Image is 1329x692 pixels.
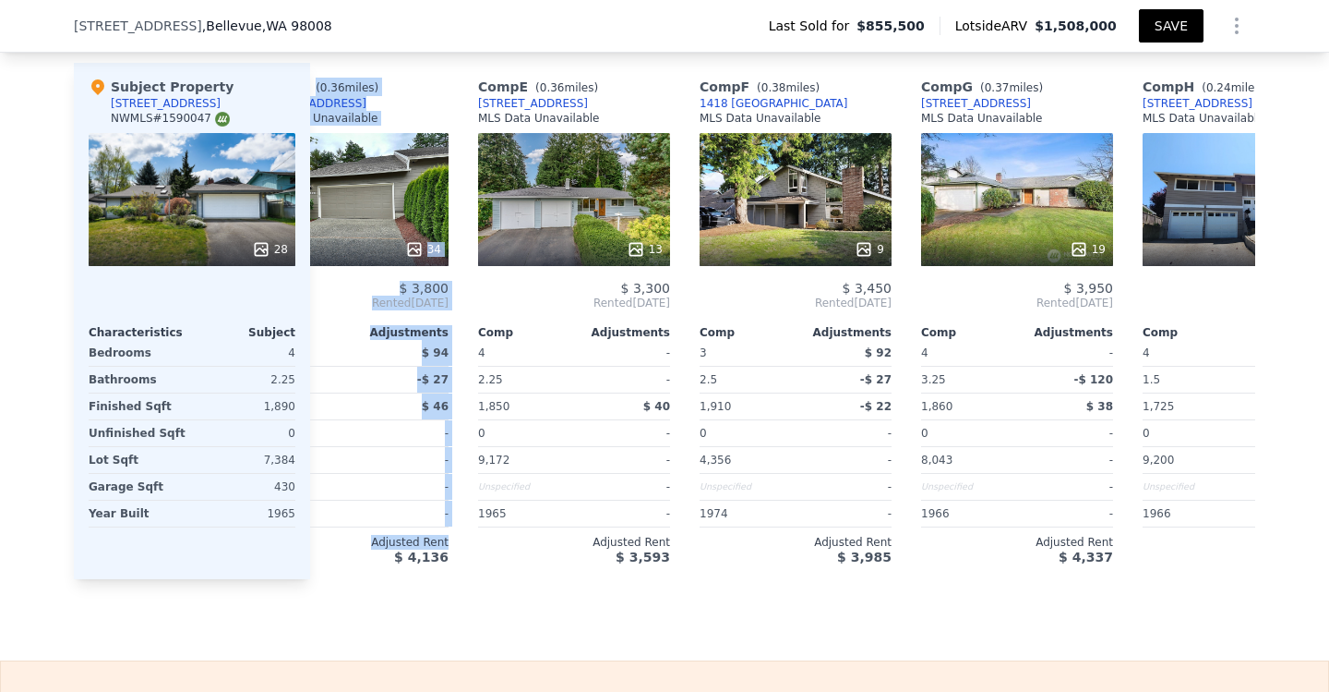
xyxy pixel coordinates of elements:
[1139,9,1203,42] button: SAVE
[761,81,786,94] span: 0.38
[257,535,449,550] div: Adjusted Rent
[799,420,892,446] div: -
[1218,7,1255,44] button: Show Options
[89,325,192,340] div: Characteristics
[257,111,378,126] div: MLS Data Unavailable
[1035,18,1117,33] span: $1,508,000
[422,400,449,413] span: $ 46
[89,340,188,366] div: Bedrooms
[921,427,928,440] span: 0
[1143,96,1252,111] a: [STREET_ADDRESS]
[1086,400,1113,413] span: $ 38
[192,325,295,340] div: Subject
[578,340,670,366] div: -
[478,535,670,550] div: Adjusted Rent
[478,501,570,527] div: 1965
[478,78,605,96] div: Comp E
[921,501,1013,527] div: 1966
[973,81,1050,94] span: ( miles)
[89,394,188,419] div: Finished Sqft
[1194,81,1272,94] span: ( miles)
[700,96,848,111] a: 1418 [GEOGRAPHIC_DATA]
[196,394,295,419] div: 1,890
[860,400,892,413] span: -$ 22
[1143,325,1239,340] div: Comp
[578,420,670,446] div: -
[921,111,1043,126] div: MLS Data Unavailable
[921,474,1013,500] div: Unspecified
[1064,281,1113,296] span: $ 3,950
[799,447,892,473] div: -
[985,81,1010,94] span: 0.37
[528,81,605,94] span: ( miles)
[356,474,449,500] div: -
[196,420,295,446] div: 0
[921,325,1017,340] div: Comp
[1143,501,1235,527] div: 1966
[578,447,670,473] div: -
[1021,340,1113,366] div: -
[308,81,386,94] span: ( miles)
[700,111,821,126] div: MLS Data Unavailable
[89,78,233,96] div: Subject Property
[540,81,565,94] span: 0.36
[1070,240,1106,259] div: 19
[478,325,574,340] div: Comp
[111,96,221,111] div: [STREET_ADDRESS]
[574,325,670,340] div: Adjustments
[478,346,485,359] span: 4
[394,550,449,565] span: $ 4,136
[478,96,588,111] a: [STREET_ADDRESS]
[478,400,509,413] span: 1,850
[74,17,202,35] span: [STREET_ADDRESS]
[700,535,892,550] div: Adjusted Rent
[578,501,670,527] div: -
[955,17,1035,35] span: Lotside ARV
[643,400,670,413] span: $ 40
[1206,81,1231,94] span: 0.24
[700,427,707,440] span: 0
[1059,550,1113,565] span: $ 4,337
[257,96,366,111] a: [STREET_ADDRESS]
[111,111,230,127] div: NWMLS # 1590047
[621,281,670,296] span: $ 3,300
[422,346,449,359] span: $ 94
[400,281,449,296] span: $ 3,800
[1143,400,1174,413] span: 1,725
[1143,454,1174,467] span: 9,200
[578,474,670,500] div: -
[215,112,230,127] img: NWMLS Logo
[921,96,1031,111] a: [STREET_ADDRESS]
[1143,367,1235,393] div: 1.5
[196,447,295,473] div: 7,384
[700,400,731,413] span: 1,910
[700,346,707,359] span: 3
[1143,474,1235,500] div: Unspecified
[921,346,928,359] span: 4
[616,550,670,565] span: $ 3,593
[262,18,332,33] span: , WA 98008
[1143,78,1272,96] div: Comp H
[356,447,449,473] div: -
[196,367,295,393] div: 2.25
[356,501,449,527] div: -
[320,81,345,94] span: 0.36
[478,367,570,393] div: 2.25
[1143,427,1150,440] span: 0
[405,240,441,259] div: 34
[749,81,827,94] span: ( miles)
[700,367,792,393] div: 2.5
[196,474,295,500] div: 430
[700,501,792,527] div: 1974
[1143,346,1150,359] span: 4
[196,501,295,527] div: 1965
[769,17,857,35] span: Last Sold for
[252,240,288,259] div: 28
[799,501,892,527] div: -
[478,111,600,126] div: MLS Data Unavailable
[89,474,188,500] div: Garage Sqft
